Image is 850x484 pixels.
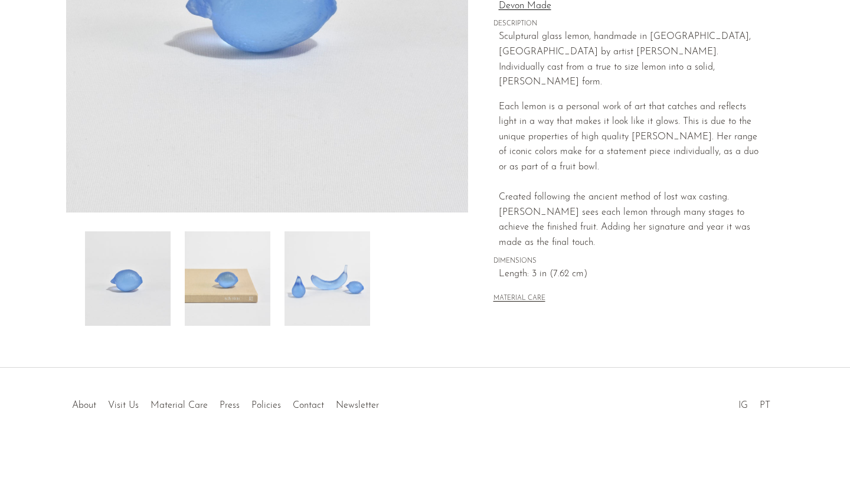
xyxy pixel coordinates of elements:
[85,231,171,326] img: Glass Lemon in Pale Cobalt
[293,401,324,410] a: Contact
[220,401,240,410] a: Press
[185,231,270,326] img: Glass Lemon in Pale Cobalt
[499,267,759,282] span: Length: 3 in (7.62 cm)
[499,100,759,175] div: Each lemon is a personal work of art that catches and reflects light in a way that makes it look ...
[499,175,759,251] div: Created following the ancient method of lost wax casting. [PERSON_NAME] sees each lemon through m...
[493,295,545,303] button: MATERIAL CARE
[285,231,370,326] img: Glass Lemon in Pale Cobalt
[733,391,776,414] ul: Social Medias
[151,401,208,410] a: Material Care
[66,391,385,414] ul: Quick links
[499,30,759,90] p: Sculptural glass lemon, handmade in [GEOGRAPHIC_DATA], [GEOGRAPHIC_DATA] by artist [PERSON_NAME]....
[72,401,96,410] a: About
[760,401,770,410] a: PT
[493,256,759,267] span: DIMENSIONS
[251,401,281,410] a: Policies
[493,19,759,30] span: DESCRIPTION
[738,401,748,410] a: IG
[108,401,139,410] a: Visit Us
